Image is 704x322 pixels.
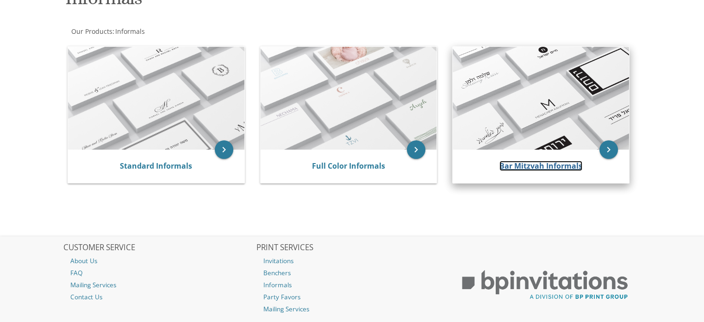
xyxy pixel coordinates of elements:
[63,243,255,253] h2: CUSTOMER SERVICE
[63,267,255,279] a: FAQ
[256,243,448,253] h2: PRINT SERVICES
[256,291,448,303] a: Party Favors
[63,255,255,267] a: About Us
[256,267,448,279] a: Benchers
[449,262,641,308] img: BP Print Group
[63,27,352,36] div: :
[215,140,233,159] a: keyboard_arrow_right
[407,140,425,159] a: keyboard_arrow_right
[256,255,448,267] a: Invitations
[261,47,437,150] img: Full Color Informals
[70,27,112,36] a: Our Products
[114,27,145,36] a: Informals
[256,303,448,315] a: Mailing Services
[120,161,192,171] a: Standard Informals
[256,279,448,291] a: Informals
[453,47,629,150] img: Bar Mitzvah Informals
[68,47,244,150] img: Standard Informals
[312,161,385,171] a: Full Color Informals
[499,161,582,171] a: Bar Mitzvah Informals
[63,279,255,291] a: Mailing Services
[115,27,145,36] span: Informals
[599,140,618,159] a: keyboard_arrow_right
[63,291,255,303] a: Contact Us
